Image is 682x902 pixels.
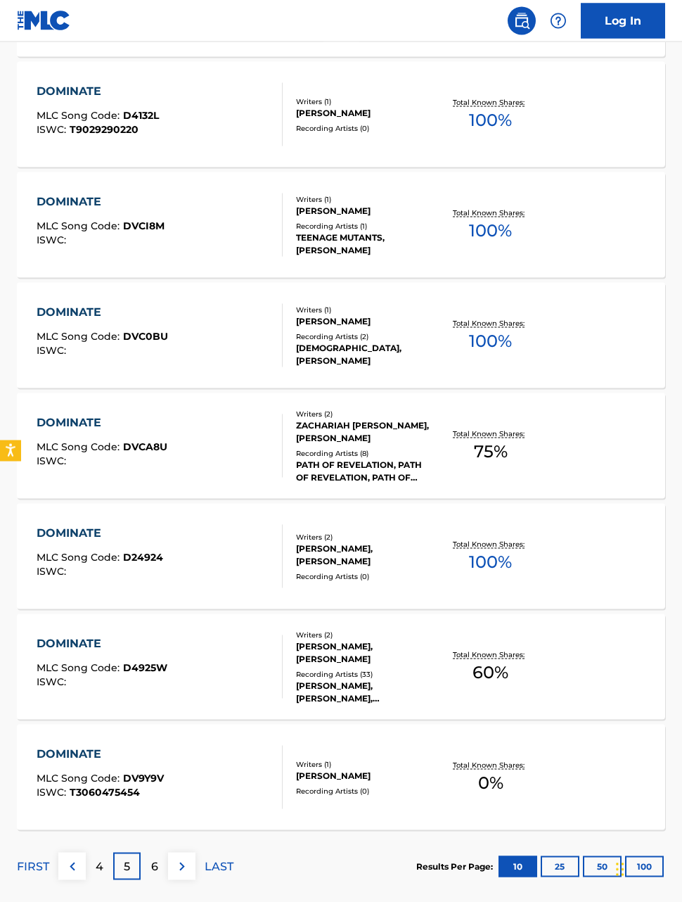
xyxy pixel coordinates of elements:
[472,660,508,685] span: 60 %
[37,455,70,467] span: ISWC :
[205,858,233,875] p: LAST
[498,856,537,877] button: 10
[17,11,71,31] img: MLC Logo
[70,123,139,136] span: T9029290220
[296,419,437,445] div: ZACHARIAH [PERSON_NAME], [PERSON_NAME]
[616,849,624,891] div: Drag
[37,414,167,431] div: DOMINATE
[123,551,163,564] span: D24924
[296,194,437,205] div: Writers ( 1 )
[37,635,167,652] div: DOMINATE
[96,858,103,875] p: 4
[453,539,528,550] p: Total Known Shares:
[17,725,665,830] a: DOMINATEMLC Song Code:DV9Y9VISWC:T3060475454Writers (1)[PERSON_NAME]Recording Artists (0)Total Kn...
[296,315,437,328] div: [PERSON_NAME]
[296,107,437,120] div: [PERSON_NAME]
[296,680,437,705] div: [PERSON_NAME], [PERSON_NAME], [PERSON_NAME], [PERSON_NAME] & [PERSON_NAME], [PERSON_NAME], [PERSO...
[37,772,123,785] span: MLC Song Code :
[478,770,503,796] span: 0 %
[123,661,167,674] span: D4925W
[296,221,437,231] div: Recording Artists ( 1 )
[296,305,437,315] div: Writers ( 1 )
[296,759,437,770] div: Writers ( 1 )
[581,4,665,39] a: Log In
[296,770,437,782] div: [PERSON_NAME]
[17,858,49,875] p: FIRST
[296,532,437,542] div: Writers ( 2 )
[37,661,123,674] span: MLC Song Code :
[453,428,528,439] p: Total Known Shares:
[17,283,665,388] a: DOMINATEMLC Song Code:DVC0BUISWC:Writers (1)[PERSON_NAME]Recording Artists (2)[DEMOGRAPHIC_DATA],...
[70,786,140,799] span: T3060475454
[583,856,622,877] button: 50
[17,62,665,167] a: DOMINATEMLC Song Code:D4132LISWC:T9029290220Writers (1)[PERSON_NAME]Recording Artists (0)Total Kn...
[37,525,163,542] div: DOMINATE
[544,7,572,35] div: Help
[453,760,528,770] p: Total Known Shares:
[296,571,437,582] div: Recording Artists ( 0 )
[37,304,168,321] div: DOMINATE
[296,669,437,680] div: Recording Artists ( 33 )
[124,858,130,875] p: 5
[37,786,70,799] span: ISWC :
[469,108,512,133] span: 100 %
[453,208,528,218] p: Total Known Shares:
[37,123,70,136] span: ISWC :
[296,231,437,257] div: TEENAGE MUTANTS,[PERSON_NAME]
[453,649,528,660] p: Total Known Shares:
[296,331,437,342] div: Recording Artists ( 2 )
[151,858,158,875] p: 6
[64,858,81,875] img: left
[416,860,496,873] p: Results Per Page:
[174,858,191,875] img: right
[37,193,165,210] div: DOMINATE
[37,109,123,122] span: MLC Song Code :
[296,630,437,640] div: Writers ( 2 )
[17,614,665,720] a: DOMINATEMLC Song Code:D4925WISWC:Writers (2)[PERSON_NAME], [PERSON_NAME]Recording Artists (33)[PE...
[612,834,682,902] iframe: Chat Widget
[123,109,159,122] span: D4132L
[123,220,165,232] span: DVCI8M
[296,786,437,796] div: Recording Artists ( 0 )
[508,7,536,35] a: Public Search
[37,440,123,453] span: MLC Song Code :
[37,234,70,246] span: ISWC :
[17,393,665,499] a: DOMINATEMLC Song Code:DVCA8UISWC:Writers (2)ZACHARIAH [PERSON_NAME], [PERSON_NAME]Recording Artis...
[123,440,167,453] span: DVCA8U
[296,123,437,134] div: Recording Artists ( 0 )
[37,746,164,763] div: DOMINATE
[296,542,437,568] div: [PERSON_NAME], [PERSON_NAME]
[37,675,70,688] span: ISWC :
[296,409,437,419] div: Writers ( 2 )
[37,330,123,343] span: MLC Song Code :
[296,459,437,484] div: PATH OF REVELATION, PATH OF REVELATION, PATH OF REVELATION, MOUTH OF SAURON, MOUTH OF SAURON
[453,318,528,329] p: Total Known Shares:
[37,551,123,564] span: MLC Song Code :
[474,439,508,464] span: 75 %
[550,13,567,30] img: help
[541,856,579,877] button: 25
[469,218,512,243] span: 100 %
[296,342,437,367] div: [DEMOGRAPHIC_DATA], [PERSON_NAME]
[17,172,665,278] a: DOMINATEMLC Song Code:DVCI8MISWC:Writers (1)[PERSON_NAME]Recording Artists (1)TEENAGE MUTANTS,[PE...
[296,640,437,666] div: [PERSON_NAME], [PERSON_NAME]
[513,13,530,30] img: search
[296,205,437,217] div: [PERSON_NAME]
[37,83,159,100] div: DOMINATE
[469,550,512,575] span: 100 %
[123,772,164,785] span: DV9Y9V
[37,344,70,357] span: ISWC :
[296,448,437,459] div: Recording Artists ( 8 )
[123,330,168,343] span: DVC0BU
[453,97,528,108] p: Total Known Shares:
[37,220,123,232] span: MLC Song Code :
[17,504,665,609] a: DOMINATEMLC Song Code:D24924ISWC:Writers (2)[PERSON_NAME], [PERSON_NAME]Recording Artists (0)Tota...
[296,96,437,107] div: Writers ( 1 )
[469,329,512,354] span: 100 %
[37,565,70,578] span: ISWC :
